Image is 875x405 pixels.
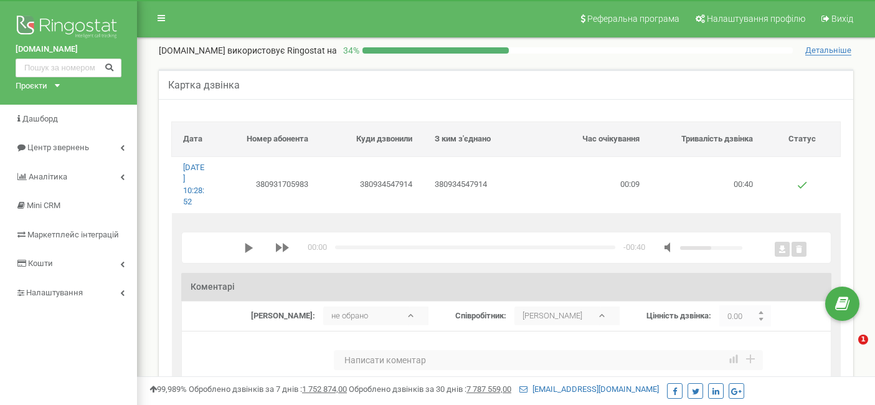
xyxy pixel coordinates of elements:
td: 380931705983 [215,156,319,213]
a: [DOMAIN_NAME] [16,44,121,55]
td: 380934547914 [423,156,537,213]
span: Аналiтика [29,172,67,181]
span: Кошти [28,259,53,268]
span: 99,989% [149,384,187,394]
input: Пошук за номером [16,59,121,77]
span: Реферальна програма [587,14,679,24]
td: 00:09 [537,156,651,213]
u: 7 787 559,00 [466,384,511,394]
img: Ringostat logo [16,12,121,44]
th: Куди дзвонили [319,122,423,157]
p: 34 % [337,44,362,57]
span: 1 [858,335,868,345]
span: Mini CRM [27,201,60,210]
h5: Картка дзвінка [168,80,240,91]
th: Статус [764,122,840,157]
p: [DOMAIN_NAME] [159,44,337,57]
div: Проєкти [16,80,47,92]
b: ▾ [410,307,428,325]
th: Дата [172,122,216,157]
span: Маркетплейс інтеграцій [27,230,119,239]
th: З ким з'єднано [423,122,537,157]
span: Налаштування профілю [707,14,805,24]
u: 1 752 874,00 [302,384,347,394]
p: [PERSON_NAME] [514,307,601,325]
b: ▾ [601,307,620,325]
div: duration [623,242,645,254]
th: Номер абонента [215,122,319,157]
span: Оброблено дзвінків за 7 днів : [189,384,347,394]
td: 380934547914 [319,156,423,213]
div: media player [244,242,742,254]
span: Дашборд [22,114,58,123]
img: Успішний [797,180,807,190]
td: 00:40 [651,156,764,213]
span: Центр звернень [27,143,89,152]
label: Цінність дзвінка: [646,310,711,322]
label: [PERSON_NAME]: [251,310,315,322]
span: Детальніше [805,45,851,55]
th: Час очікування [537,122,651,157]
span: Вихід [831,14,853,24]
th: Тривалість дзвінка [651,122,764,157]
span: Налаштування [26,288,83,297]
a: [DATE] 10:28:52 [183,163,204,207]
a: [EMAIL_ADDRESS][DOMAIN_NAME] [519,384,659,394]
span: використовує Ringostat на [227,45,337,55]
span: Оброблено дзвінків за 30 днів : [349,384,511,394]
div: time [308,242,327,254]
p: не обрано [323,307,410,325]
h3: Коментарі [181,273,831,301]
iframe: Intercom live chat [833,335,863,364]
label: Співробітник: [455,310,506,322]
